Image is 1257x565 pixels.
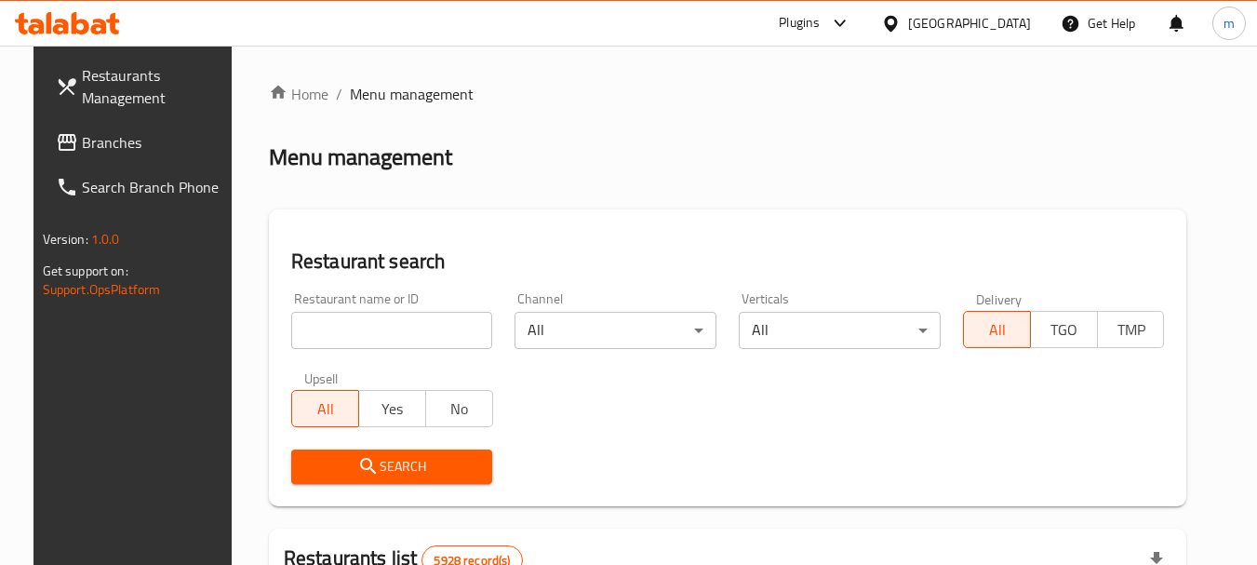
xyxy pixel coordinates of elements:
[336,83,342,105] li: /
[358,390,426,427] button: Yes
[963,311,1031,348] button: All
[291,450,493,484] button: Search
[82,64,229,109] span: Restaurants Management
[1038,316,1090,343] span: TGO
[269,83,328,105] a: Home
[971,316,1023,343] span: All
[306,455,478,478] span: Search
[908,13,1031,34] div: [GEOGRAPHIC_DATA]
[1224,13,1235,34] span: m
[300,396,352,423] span: All
[515,312,716,349] div: All
[43,227,88,251] span: Version:
[91,227,120,251] span: 1.0.0
[367,396,419,423] span: Yes
[350,83,474,105] span: Menu management
[425,390,493,427] button: No
[43,277,161,302] a: Support.OpsPlatform
[269,142,452,172] h2: Menu management
[41,120,244,165] a: Branches
[779,12,820,34] div: Plugins
[82,131,229,154] span: Branches
[41,165,244,209] a: Search Branch Phone
[1030,311,1098,348] button: TGO
[291,390,359,427] button: All
[291,312,493,349] input: Search for restaurant name or ID..
[434,396,486,423] span: No
[291,248,1165,276] h2: Restaurant search
[304,371,339,384] label: Upsell
[739,312,941,349] div: All
[82,176,229,198] span: Search Branch Phone
[269,83,1187,105] nav: breadcrumb
[1097,311,1165,348] button: TMP
[976,292,1023,305] label: Delivery
[43,259,128,283] span: Get support on:
[1105,316,1157,343] span: TMP
[41,53,244,120] a: Restaurants Management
